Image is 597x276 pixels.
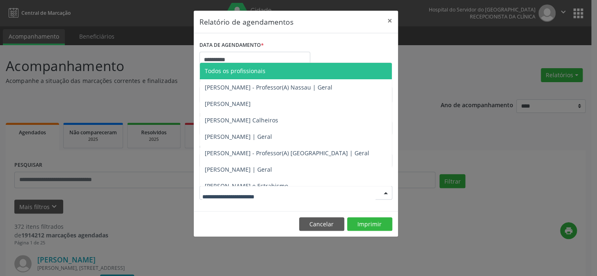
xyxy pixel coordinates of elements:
[205,83,332,91] span: [PERSON_NAME] - Professor(A) Nassau | Geral
[205,166,272,173] span: [PERSON_NAME] | Geral
[205,116,278,124] span: [PERSON_NAME] Calheiros
[205,133,272,140] span: [PERSON_NAME] | Geral
[347,217,392,231] button: Imprimir
[205,149,369,157] span: [PERSON_NAME] - Professor(A) [GEOGRAPHIC_DATA] | Geral
[199,16,293,27] h5: Relatório de agendamentos
[382,11,398,31] button: Close
[199,39,264,52] label: DATA DE AGENDAMENTO
[205,67,265,75] span: Todos os profissionais
[299,217,344,231] button: Cancelar
[205,100,251,108] span: [PERSON_NAME]
[205,182,288,190] span: [PERSON_NAME] e Estrabismo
